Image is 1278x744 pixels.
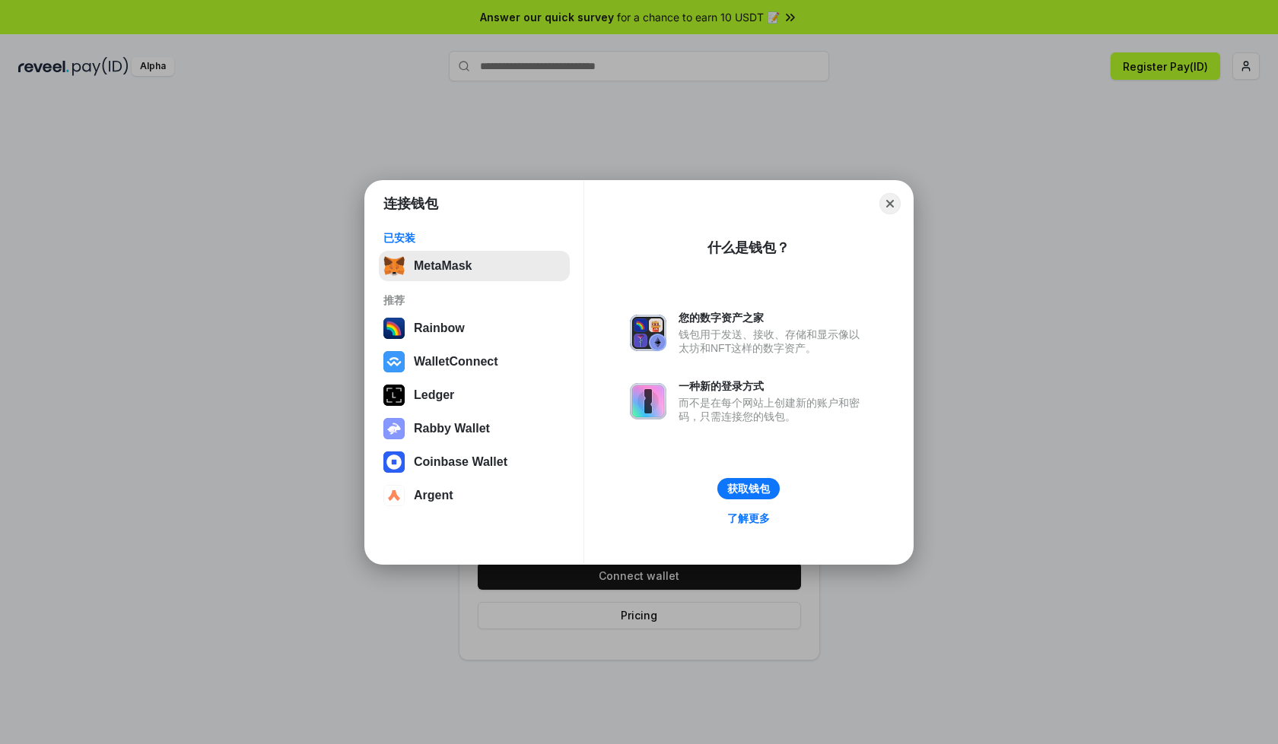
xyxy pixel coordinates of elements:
[379,380,570,410] button: Ledger
[727,511,770,525] div: 了解更多
[383,351,405,372] img: svg+xml,%3Csvg%20width%3D%2228%22%20height%3D%2228%22%20viewBox%3D%220%200%2028%2028%22%20fill%3D...
[379,447,570,477] button: Coinbase Wallet
[679,379,867,393] div: 一种新的登录方式
[414,422,490,435] div: Rabby Wallet
[679,328,867,355] div: 钱包用于发送、接收、存储和显示像以太坊和NFT这样的数字资产。
[727,482,770,495] div: 获取钱包
[879,193,901,214] button: Close
[379,480,570,511] button: Argent
[383,318,405,339] img: svg+xml,%3Csvg%20width%3D%22120%22%20height%3D%22120%22%20viewBox%3D%220%200%20120%20120%22%20fil...
[414,321,465,335] div: Rainbow
[379,313,570,344] button: Rainbow
[630,383,666,419] img: svg+xml,%3Csvg%20xmlns%3D%22http%3A%2F%2Fwww.w3.org%2F2000%2Fsvg%22%20fill%3D%22none%22%20viewBox...
[379,413,570,444] button: Rabby Wallet
[707,239,790,257] div: 什么是钱包？
[414,355,498,369] div: WalletConnect
[717,478,780,499] button: 获取钱包
[379,251,570,281] button: MetaMask
[383,195,438,213] h1: 连接钱包
[679,396,867,423] div: 而不是在每个网站上创建新的账户和密码，只需连接您的钱包。
[383,418,405,439] img: svg+xml,%3Csvg%20xmlns%3D%22http%3A%2F%2Fwww.w3.org%2F2000%2Fsvg%22%20fill%3D%22none%22%20viewBox...
[414,388,454,402] div: Ledger
[383,255,405,277] img: svg+xml,%3Csvg%20fill%3D%22none%22%20height%3D%2233%22%20viewBox%3D%220%200%2035%2033%22%20width%...
[383,231,565,245] div: 已安装
[630,315,666,351] img: svg+xml,%3Csvg%20xmlns%3D%22http%3A%2F%2Fwww.w3.org%2F2000%2Fsvg%22%20fill%3D%22none%22%20viewBox...
[718,508,779,528] a: 了解更多
[383,485,405,506] img: svg+xml,%3Csvg%20width%3D%2228%22%20height%3D%2228%22%20viewBox%3D%220%200%2028%2028%22%20fill%3D...
[414,489,453,502] div: Argent
[414,259,472,273] div: MetaMask
[679,311,867,325] div: 您的数字资产之家
[379,347,570,377] button: WalletConnect
[414,455,507,469] div: Coinbase Wallet
[383,451,405,473] img: svg+xml,%3Csvg%20width%3D%2228%22%20height%3D%2228%22%20viewBox%3D%220%200%2028%2028%22%20fill%3D...
[383,293,565,307] div: 推荐
[383,385,405,406] img: svg+xml,%3Csvg%20xmlns%3D%22http%3A%2F%2Fwww.w3.org%2F2000%2Fsvg%22%20width%3D%2228%22%20height%3...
